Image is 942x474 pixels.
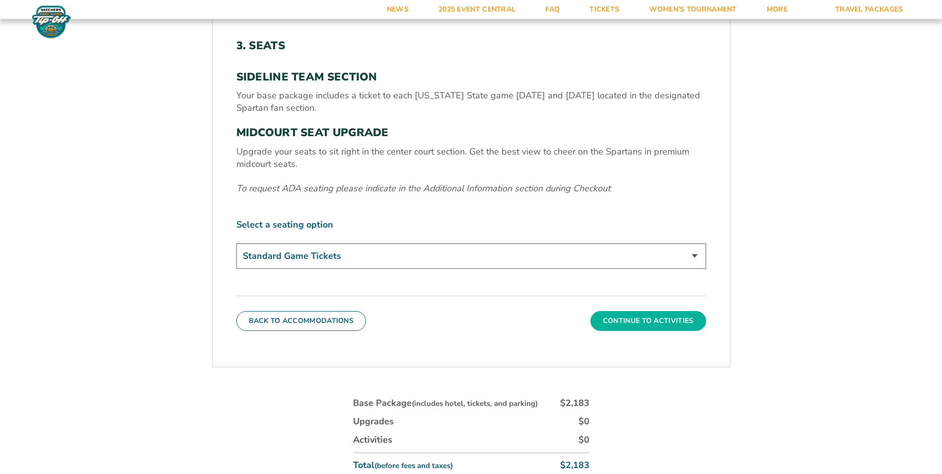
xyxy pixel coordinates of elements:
[236,126,706,139] h3: MIDCOURT SEAT UPGRADE
[412,398,538,408] small: (includes hotel, tickets, and parking)
[579,415,589,428] div: $0
[236,89,706,114] p: Your base package includes a ticket to each [US_STATE] State game [DATE] and [DATE] located in th...
[590,311,706,331] button: Continue To Activities
[560,397,589,409] div: $2,183
[353,397,538,409] div: Base Package
[579,434,589,446] div: $0
[353,415,394,428] div: Upgrades
[30,5,73,39] img: Fort Myers Tip-Off
[236,219,706,231] label: Select a seating option
[353,434,392,446] div: Activities
[236,146,706,170] p: Upgrade your seats to sit right in the center court section. Get the best view to cheer on the Sp...
[353,459,453,472] div: Total
[236,71,706,83] h3: SIDELINE TEAM SECTION
[236,39,706,52] h2: 3. Seats
[374,461,453,471] small: (before fees and taxes)
[236,182,610,194] em: To request ADA seating please indicate in the Additional Information section during Checkout
[560,459,589,472] div: $2,183
[236,311,366,331] button: Back To Accommodations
